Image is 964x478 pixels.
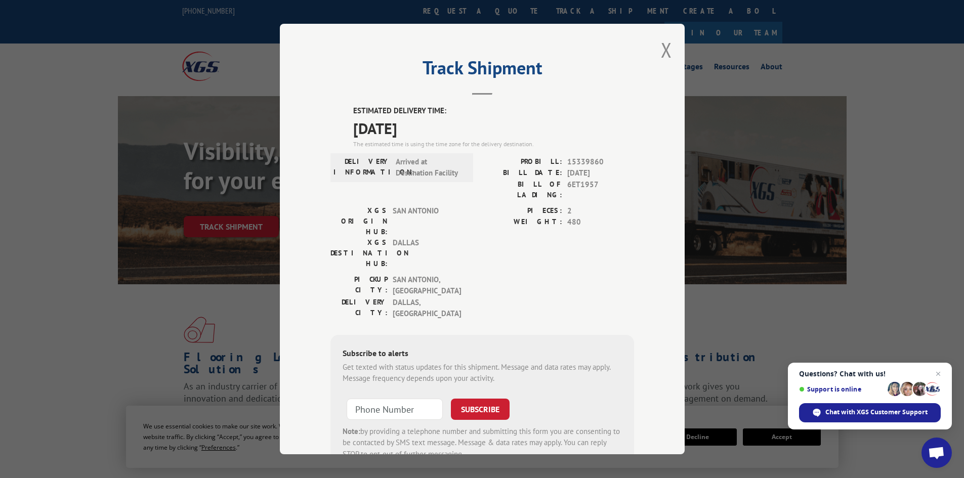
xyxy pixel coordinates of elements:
label: BILL OF LADING: [482,179,562,200]
h2: Track Shipment [330,61,634,80]
div: by providing a telephone number and submitting this form you are consenting to be contacted by SM... [343,426,622,460]
span: 15339860 [567,156,634,168]
button: Close modal [661,36,672,63]
span: Close chat [932,368,944,380]
label: WEIGHT: [482,216,562,228]
label: PROBILL: [482,156,562,168]
label: PICKUP CITY: [330,274,388,297]
label: BILL DATE: [482,167,562,179]
span: SAN ANTONIO , [GEOGRAPHIC_DATA] [393,274,461,297]
span: [DATE] [567,167,634,179]
strong: Note: [343,426,360,436]
span: SAN ANTONIO [393,205,461,237]
div: Subscribe to alerts [343,347,622,362]
label: ESTIMATED DELIVERY TIME: [353,105,634,117]
div: Open chat [921,438,952,468]
span: DALLAS [393,237,461,269]
span: 2 [567,205,634,217]
span: Arrived at Destination Facility [396,156,464,179]
span: Support is online [799,385,884,393]
button: SUBSCRIBE [451,399,510,420]
div: Get texted with status updates for this shipment. Message and data rates may apply. Message frequ... [343,362,622,384]
input: Phone Number [347,399,443,420]
label: XGS DESTINATION HUB: [330,237,388,269]
span: DALLAS , [GEOGRAPHIC_DATA] [393,297,461,320]
span: 6ET1957 [567,179,634,200]
label: DELIVERY INFORMATION: [333,156,391,179]
span: Questions? Chat with us! [799,370,941,378]
span: 480 [567,216,634,228]
div: The estimated time is using the time zone for the delivery destination. [353,140,634,149]
span: [DATE] [353,117,634,140]
span: Chat with XGS Customer Support [825,408,928,417]
label: DELIVERY CITY: [330,297,388,320]
label: PIECES: [482,205,562,217]
div: Chat with XGS Customer Support [799,403,941,422]
label: XGS ORIGIN HUB: [330,205,388,237]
